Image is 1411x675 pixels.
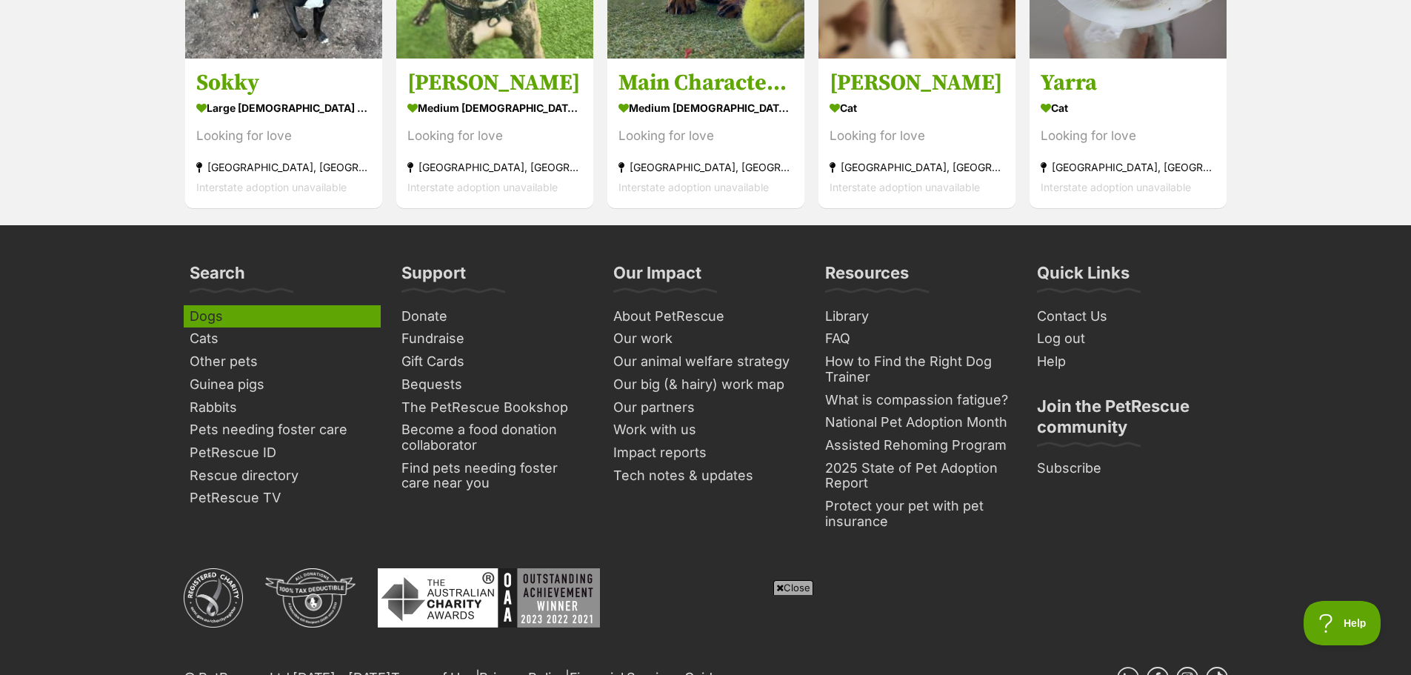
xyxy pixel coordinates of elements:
a: Rescue directory [184,465,381,488]
a: Main Character Energy [PERSON_NAME] medium [DEMOGRAPHIC_DATA] Dog Looking for love [GEOGRAPHIC_DA... [607,59,804,209]
a: Sokky large [DEMOGRAPHIC_DATA] Dog Looking for love [GEOGRAPHIC_DATA], [GEOGRAPHIC_DATA] Intersta... [185,59,382,209]
a: Protect your pet with pet insurance [819,495,1016,533]
a: Our animal welfare strategy [607,350,804,373]
a: Help [1031,350,1228,373]
a: Bequests [396,373,593,396]
a: [PERSON_NAME] Cat Looking for love [GEOGRAPHIC_DATA], [GEOGRAPHIC_DATA] Interstate adoption unava... [818,59,1015,209]
a: How to Find the Right Dog Trainer [819,350,1016,388]
a: National Pet Adoption Month [819,411,1016,434]
span: Interstate adoption unavailable [196,182,347,194]
a: Our work [607,327,804,350]
a: Rabbits [184,396,381,419]
a: 2025 State of Pet Adoption Report [819,457,1016,495]
a: Find pets needing foster care near you [396,457,593,495]
a: PetRescue ID [184,442,381,465]
a: Other pets [184,350,381,373]
div: Looking for love [196,127,371,147]
a: Dogs [184,305,381,328]
a: Our big (& hairy) work map [607,373,804,396]
a: Tech notes & updates [607,465,804,488]
a: Our partners [607,396,804,419]
div: [GEOGRAPHIC_DATA], [GEOGRAPHIC_DATA] [196,158,371,178]
a: Become a food donation collaborator [396,419,593,456]
a: Gift Cards [396,350,593,373]
a: What is compassion fatigue? [819,389,1016,412]
a: Log out [1031,327,1228,350]
h3: Resources [825,262,909,292]
a: FAQ [819,327,1016,350]
div: [GEOGRAPHIC_DATA], [GEOGRAPHIC_DATA] [407,158,582,178]
a: Pets needing foster care [184,419,381,442]
h3: Yarra [1041,70,1215,98]
div: Looking for love [1041,127,1215,147]
div: Cat [1041,98,1215,119]
div: [GEOGRAPHIC_DATA], [GEOGRAPHIC_DATA] [830,158,1004,178]
div: medium [DEMOGRAPHIC_DATA] Dog [407,98,582,119]
a: [PERSON_NAME] medium [DEMOGRAPHIC_DATA] Dog Looking for love [GEOGRAPHIC_DATA], [GEOGRAPHIC_DATA]... [396,59,593,209]
span: Interstate adoption unavailable [1041,182,1191,194]
div: large [DEMOGRAPHIC_DATA] Dog [196,98,371,119]
a: PetRescue TV [184,487,381,510]
h3: Sokky [196,70,371,98]
iframe: Advertisement [436,601,975,668]
h3: Main Character Energy [PERSON_NAME] [618,70,793,98]
div: [GEOGRAPHIC_DATA], [GEOGRAPHIC_DATA] [618,158,793,178]
img: ACNC [184,568,243,628]
iframe: Help Scout Beacon - Open [1304,601,1381,645]
a: Impact reports [607,442,804,465]
a: About PetRescue [607,305,804,328]
div: Looking for love [830,127,1004,147]
a: Fundraise [396,327,593,350]
h3: Quick Links [1037,262,1130,292]
a: Assisted Rehoming Program [819,434,1016,457]
span: Interstate adoption unavailable [830,182,980,194]
h3: Join the PetRescue community [1037,396,1222,446]
a: Yarra Cat Looking for love [GEOGRAPHIC_DATA], [GEOGRAPHIC_DATA] Interstate adoption unavailable f... [1030,59,1227,209]
h3: [PERSON_NAME] [407,70,582,98]
div: Looking for love [407,127,582,147]
h3: Support [401,262,466,292]
h3: Search [190,262,245,292]
div: [GEOGRAPHIC_DATA], [GEOGRAPHIC_DATA] [1041,158,1215,178]
img: DGR [265,568,356,628]
h3: [PERSON_NAME] [830,70,1004,98]
a: Contact Us [1031,305,1228,328]
span: Close [773,580,813,595]
span: Interstate adoption unavailable [618,182,769,194]
a: Guinea pigs [184,373,381,396]
a: Work with us [607,419,804,442]
a: Donate [396,305,593,328]
a: The PetRescue Bookshop [396,396,593,419]
div: Looking for love [618,127,793,147]
h3: Our Impact [613,262,701,292]
a: Subscribe [1031,457,1228,480]
span: Interstate adoption unavailable [407,182,558,194]
a: Library [819,305,1016,328]
img: Australian Charity Awards - Outstanding Achievement Winner 2023 - 2022 - 2021 [378,568,600,628]
div: Cat [830,98,1004,119]
a: Cats [184,327,381,350]
div: medium [DEMOGRAPHIC_DATA] Dog [618,98,793,119]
